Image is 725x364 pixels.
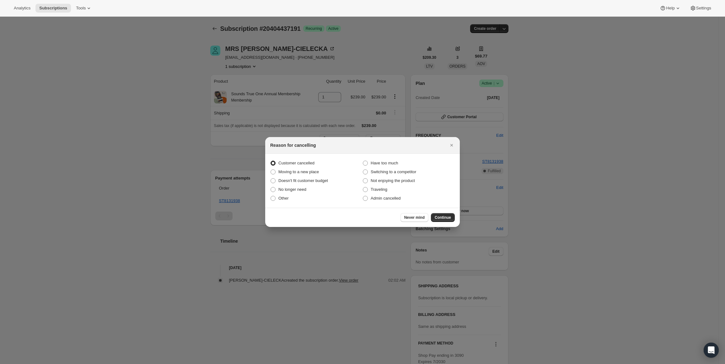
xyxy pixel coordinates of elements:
[10,4,34,13] button: Analytics
[278,178,328,183] span: Doesn't fit customer budget
[39,6,67,11] span: Subscriptions
[371,169,416,174] span: Switching to a competitor
[431,213,455,222] button: Continue
[447,141,456,150] button: Close
[371,161,398,165] span: Have too much
[270,142,316,148] h2: Reason for cancelling
[371,196,400,201] span: Admin cancelled
[435,215,451,220] span: Continue
[278,196,289,201] span: Other
[14,6,30,11] span: Analytics
[371,178,415,183] span: Not enjoying the product
[404,215,425,220] span: Never mind
[76,6,86,11] span: Tools
[35,4,71,13] button: Subscriptions
[278,169,319,174] span: Moving to a new place
[686,4,715,13] button: Settings
[696,6,711,11] span: Settings
[400,213,428,222] button: Never mind
[72,4,96,13] button: Tools
[656,4,685,13] button: Help
[278,187,306,192] span: No longer need
[278,161,314,165] span: Customer cancelled
[704,343,719,358] div: Open Intercom Messenger
[666,6,674,11] span: Help
[371,187,387,192] span: Traveling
